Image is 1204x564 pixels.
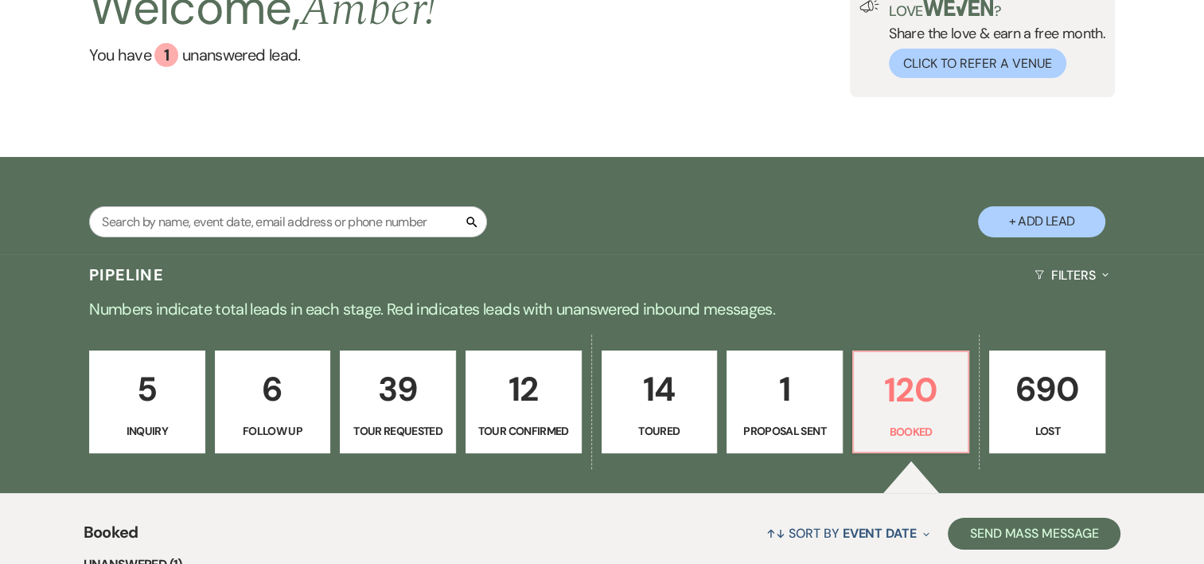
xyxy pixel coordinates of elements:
span: Event Date [843,525,917,542]
span: ↑↓ [766,525,785,542]
a: 14Toured [602,351,718,454]
p: Numbers indicate total leads in each stage. Red indicates leads with unanswered inbound messages. [29,296,1175,322]
h3: Pipeline [89,264,164,286]
input: Search by name, event date, email address or phone number [89,206,487,237]
a: 5Inquiry [89,351,205,454]
p: Tour Confirmed [476,422,571,440]
p: Tour Requested [350,422,446,440]
button: Click to Refer a Venue [889,49,1066,78]
a: You have 1 unanswered lead. [89,43,436,67]
p: 1 [737,362,832,416]
p: Toured [612,422,707,440]
a: 6Follow Up [215,351,331,454]
a: 120Booked [852,351,970,454]
p: 6 [225,362,321,416]
p: Booked [863,423,959,441]
span: Booked [84,520,138,554]
a: 39Tour Requested [340,351,456,454]
button: + Add Lead [978,206,1105,237]
button: Sort By Event Date [760,512,935,554]
p: 12 [476,362,571,416]
a: 12Tour Confirmed [466,351,582,454]
p: 690 [999,362,1095,416]
p: Follow Up [225,422,321,440]
p: Lost [999,422,1095,440]
p: 14 [612,362,707,416]
button: Send Mass Message [948,518,1121,550]
a: 690Lost [989,351,1105,454]
a: 1Proposal Sent [727,351,843,454]
button: Filters [1028,254,1115,296]
div: 1 [154,43,178,67]
p: Proposal Sent [737,422,832,440]
p: 120 [863,363,959,417]
p: Inquiry [99,422,195,440]
p: 39 [350,362,446,416]
p: 5 [99,362,195,416]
